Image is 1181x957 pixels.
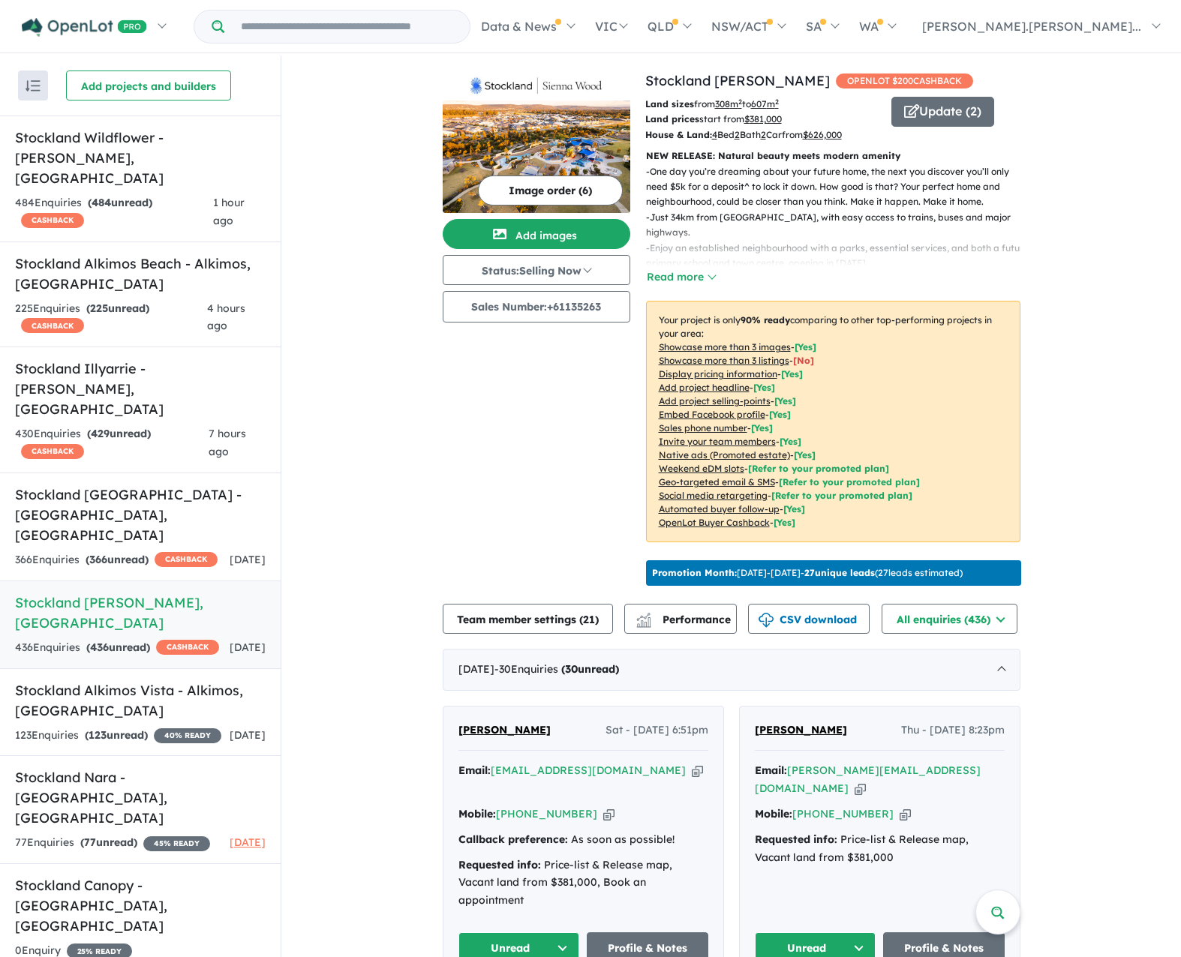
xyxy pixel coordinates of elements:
[458,723,551,736] span: [PERSON_NAME]
[742,98,779,109] span: to
[603,806,615,822] button: Copy
[783,503,805,514] span: [Yes]
[715,98,742,109] u: 308 m
[646,301,1020,542] p: Your project is only comparing to other top-performing projects in your area: - - - - - - - - - -...
[646,241,1032,271] p: - Enjoy an established neighbourhood with a parks, essential services, and both a future primary ...
[22,18,147,37] img: Openlot PRO Logo White
[15,680,266,721] h5: Stockland Alkimos Vista - Alkimos , [GEOGRAPHIC_DATA]
[443,649,1020,691] div: [DATE]
[646,210,1032,241] p: - Just 34km from [GEOGRAPHIC_DATA], with easy access to trains, buses and major highways.
[646,164,1032,210] p: - One day you’re dreaming about your future home, the next you discover you’ll only need $5k for ...
[646,268,717,286] button: Read more
[659,476,775,487] u: Geo-targeted email & SMS
[15,300,207,336] div: 225 Enquir ies
[795,341,816,352] span: [ Yes ]
[659,409,765,420] u: Embed Facebook profile
[659,355,789,366] u: Showcase more than 3 listings
[458,856,708,910] div: Price-list & Release map, Vacant land from $381,000, Book an appointment
[478,175,623,205] button: Image order (6)
[748,604,870,634] button: CSV download
[86,553,149,566] strong: ( unread)
[659,422,747,433] u: Sales phone number
[15,834,210,852] div: 77 Enquir ies
[759,613,774,628] img: download icon
[780,436,801,447] span: [ Yes ]
[26,80,41,91] img: sort.svg
[769,409,791,420] span: [ Yes ]
[659,368,777,379] u: Display pricing information
[922,19,1141,34] span: [PERSON_NAME].[PERSON_NAME]...
[207,301,245,333] span: 4 hours ago
[659,382,750,393] u: Add project headline
[659,341,791,352] u: Showcase more than 3 images
[659,395,771,406] u: Add project selling-points
[213,196,245,227] span: 1 hour ago
[66,70,231,100] button: Add projects and builders
[155,552,218,567] span: CASHBACK
[458,763,491,777] strong: Email:
[882,604,1017,634] button: All enquiries (436)
[88,196,152,209] strong: ( unread)
[494,662,619,676] span: - 30 Enquir ies
[21,318,84,333] span: CASHBACK
[659,463,744,474] u: Weekend eDM slots
[645,98,694,109] b: Land sizes
[15,639,219,657] div: 436 Enquir ies
[755,763,787,777] strong: Email:
[458,807,496,820] strong: Mobile:
[85,728,148,742] strong: ( unread)
[496,807,597,820] a: [PHONE_NUMBER]
[565,662,578,676] span: 30
[230,835,266,849] span: [DATE]
[646,148,1020,163] p: NEW RELEASE: Natural beauty meets modern amenity
[774,395,796,406] span: [ Yes ]
[761,129,766,140] u: 2
[443,291,630,322] button: Sales Number:+61135263
[735,129,740,140] u: 2
[443,604,613,634] button: Team member settings (21)
[443,255,630,285] button: Status:Selling Now
[491,763,686,777] a: [EMAIL_ADDRESS][DOMAIN_NAME]
[659,503,780,514] u: Automated buyer follow-up
[804,567,875,578] b: 27 unique leads
[80,835,137,849] strong: ( unread)
[89,728,107,742] span: 123
[645,112,880,127] p: start from
[891,97,994,127] button: Update (2)
[86,301,149,315] strong: ( unread)
[645,97,880,112] p: from
[659,436,776,447] u: Invite your team members
[803,129,842,140] u: $ 626,000
[209,427,246,458] span: 7 hours ago
[458,831,708,849] div: As soon as possible!
[458,858,541,871] strong: Requested info:
[774,517,795,528] span: [Yes]
[230,728,266,742] span: [DATE]
[755,721,847,739] a: [PERSON_NAME]
[458,832,568,846] strong: Callback preference:
[794,449,816,460] span: [Yes]
[751,422,773,433] span: [ Yes ]
[645,127,880,142] p: Bed Bath Car from
[748,463,889,474] span: [Refer to your promoted plan]
[753,382,775,393] span: [ Yes ]
[606,721,708,739] span: Sat - [DATE] 6:51pm
[900,806,911,822] button: Copy
[793,355,814,366] span: [ No ]
[738,97,742,106] sup: 2
[744,113,782,124] u: $ 381,000
[15,425,209,461] div: 430 Enquir ies
[90,640,109,654] span: 436
[712,129,717,140] u: 4
[645,129,712,140] b: House & Land:
[561,662,619,676] strong: ( unread)
[458,721,551,739] a: [PERSON_NAME]
[636,613,650,621] img: line-chart.svg
[775,97,779,106] sup: 2
[755,723,847,736] span: [PERSON_NAME]
[91,427,110,440] span: 429
[227,10,467,43] input: Try estate name, suburb, builder or developer
[792,807,894,820] a: [PHONE_NUMBER]
[84,835,96,849] span: 77
[89,553,107,566] span: 366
